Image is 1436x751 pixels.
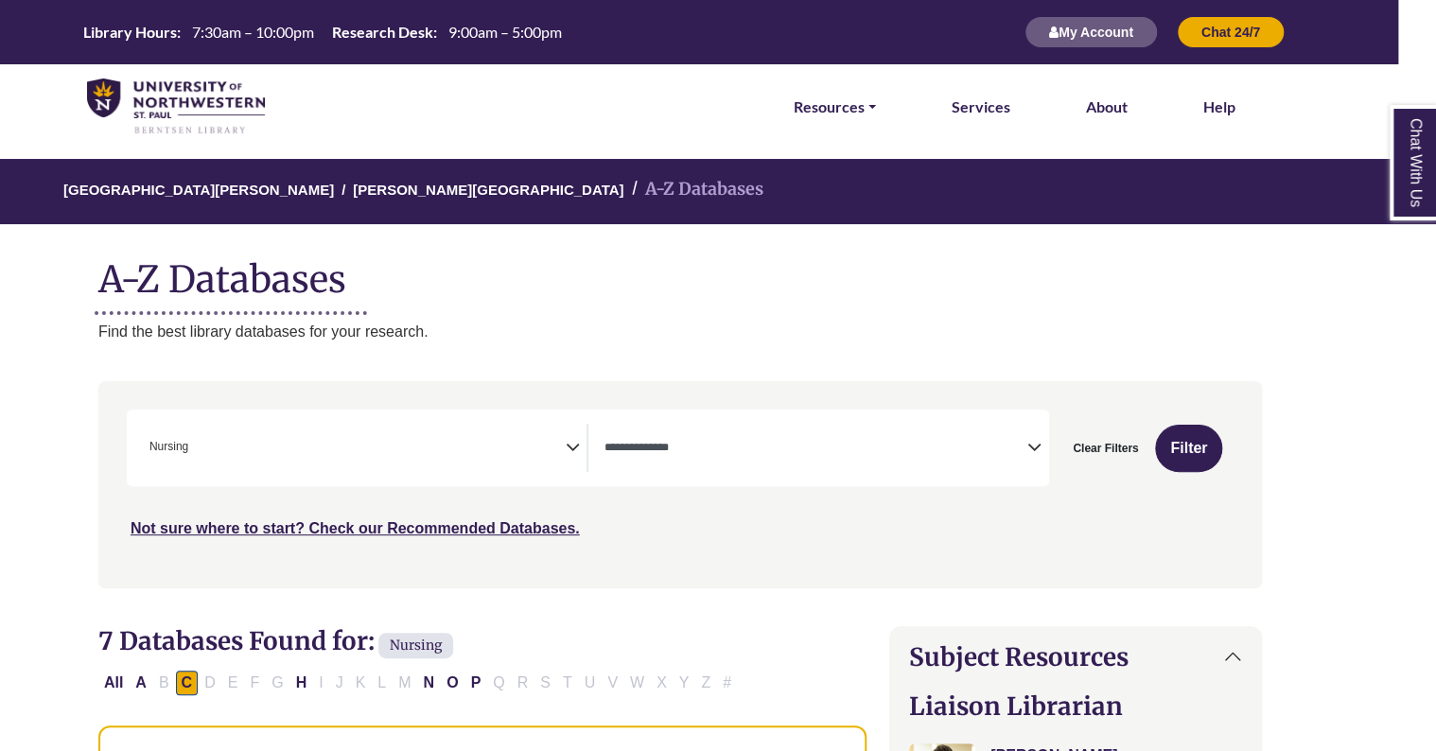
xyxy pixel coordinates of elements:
[1086,95,1128,119] a: About
[192,23,314,41] span: 7:30am – 10:00pm
[623,176,762,203] li: A-Z Databases
[290,671,313,695] button: Filter Results H
[98,243,1262,301] h1: A-Z Databases
[130,671,152,695] button: Filter Results A
[324,22,438,42] th: Research Desk:
[604,442,1027,457] textarea: Search
[1024,24,1158,40] a: My Account
[794,95,876,119] a: Resources
[465,671,487,695] button: Filter Results P
[176,671,199,695] button: Filter Results C
[76,22,569,44] a: Hours Today
[98,671,129,695] button: All
[441,671,464,695] button: Filter Results O
[63,179,334,198] a: [GEOGRAPHIC_DATA][PERSON_NAME]
[98,320,1262,344] p: Find the best library databases for your research.
[192,442,201,457] textarea: Search
[952,95,1010,119] a: Services
[76,22,569,40] table: Hours Today
[890,627,1261,687] button: Subject Resources
[87,79,265,135] img: library_home
[149,438,188,456] span: Nursing
[1155,425,1222,472] button: Submit for Search Results
[98,673,739,690] div: Alpha-list to filter by first letter of database name
[378,633,453,658] span: Nursing
[1060,425,1150,472] button: Clear Filters
[353,179,623,198] a: [PERSON_NAME][GEOGRAPHIC_DATA]
[98,625,375,656] span: 7 Databases Found for:
[1177,24,1285,40] a: Chat 24/7
[417,671,440,695] button: Filter Results N
[76,22,182,42] th: Library Hours:
[142,438,188,456] li: Nursing
[1024,16,1158,48] button: My Account
[131,520,580,536] a: Not sure where to start? Check our Recommended Databases.
[448,23,562,41] span: 9:00am – 5:00pm
[98,381,1262,587] nav: Search filters
[1203,95,1235,119] a: Help
[1177,16,1285,48] button: Chat 24/7
[909,691,1242,721] h2: Liaison Librarian
[98,159,1262,224] nav: breadcrumb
